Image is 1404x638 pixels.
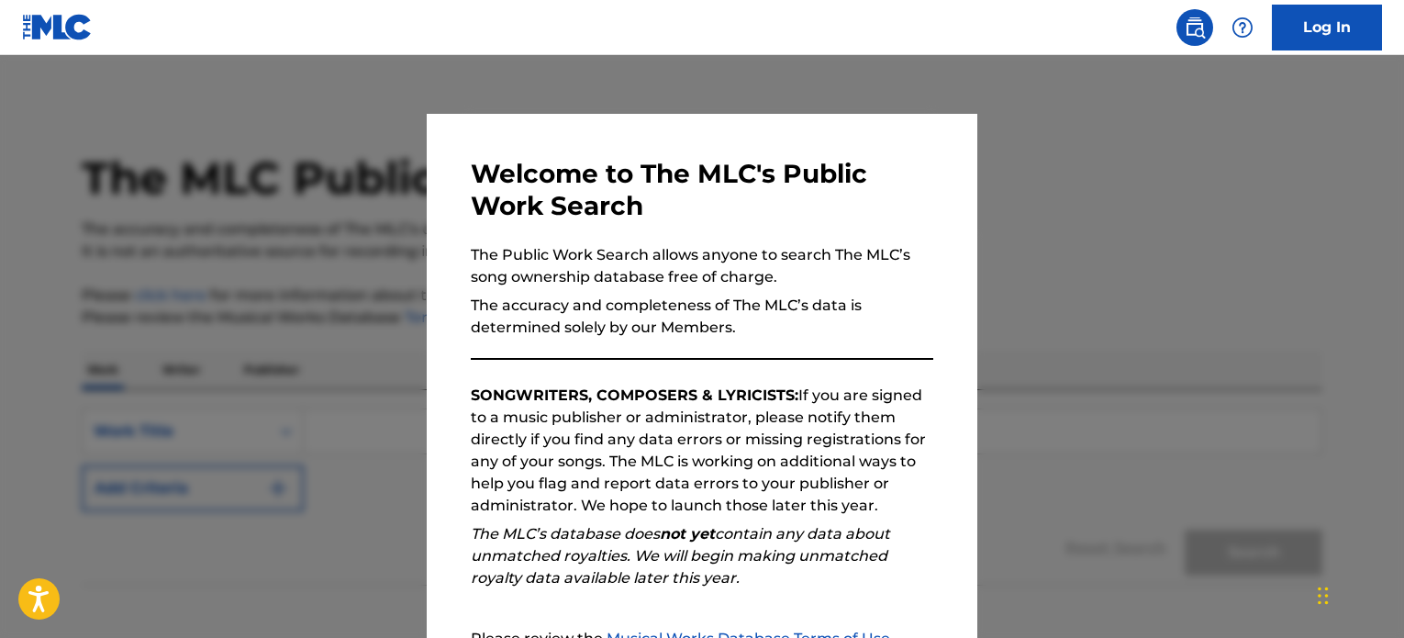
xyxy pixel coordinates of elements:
div: Drag [1318,568,1329,623]
iframe: Chat Widget [1312,550,1404,638]
img: search [1184,17,1206,39]
img: help [1231,17,1254,39]
em: The MLC’s database does contain any data about unmatched royalties. We will begin making unmatche... [471,525,890,587]
div: Help [1224,9,1261,46]
a: Log In [1272,5,1382,50]
p: The accuracy and completeness of The MLC’s data is determined solely by our Members. [471,295,933,339]
strong: not yet [660,525,715,543]
h3: Welcome to The MLC's Public Work Search [471,158,933,222]
p: If you are signed to a music publisher or administrator, please notify them directly if you find ... [471,385,933,517]
img: MLC Logo [22,14,93,40]
a: Public Search [1176,9,1213,46]
strong: SONGWRITERS, COMPOSERS & LYRICISTS: [471,386,798,404]
p: The Public Work Search allows anyone to search The MLC’s song ownership database free of charge. [471,244,933,288]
